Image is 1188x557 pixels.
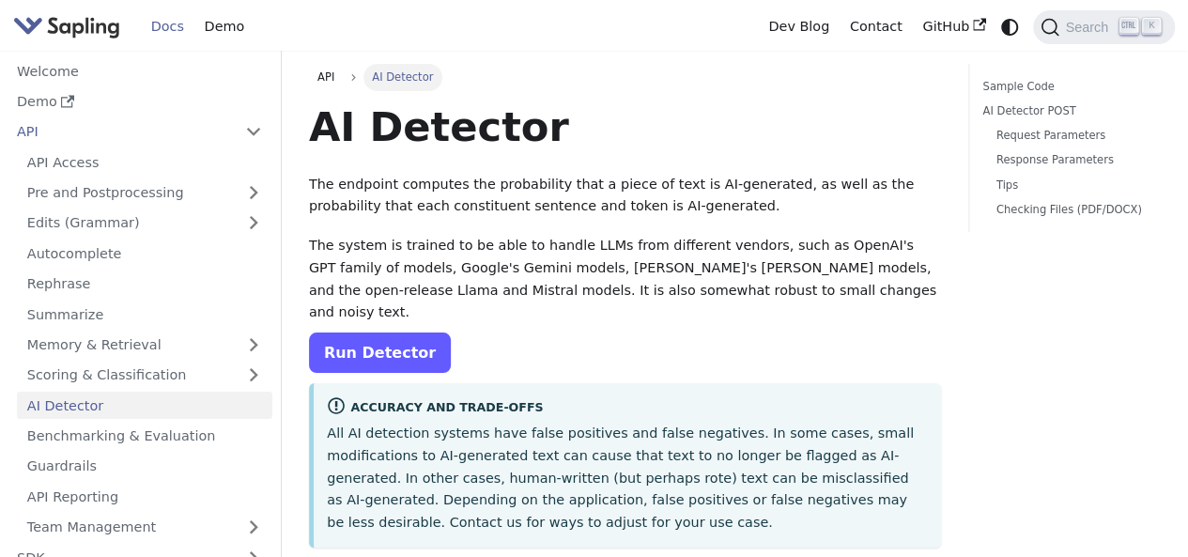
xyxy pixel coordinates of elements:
a: Run Detector [309,333,451,373]
a: Sapling.ai [13,13,127,40]
a: Scoring & Classification [17,362,272,389]
a: Memory & Retrieval [17,332,272,359]
a: Response Parameters [996,151,1148,169]
a: Sample Code [982,78,1154,96]
div: Accuracy and Trade-offs [327,396,928,419]
a: Docs [141,12,194,41]
a: Edits (Grammar) [17,209,272,237]
nav: Breadcrumbs [309,64,941,90]
a: Checking Files (PDF/DOCX) [996,201,1148,219]
a: Dev Blog [758,12,839,41]
a: API Access [17,148,272,176]
button: Switch between dark and light mode (currently system mode) [996,13,1024,40]
a: Request Parameters [996,127,1148,145]
a: Contact [840,12,913,41]
a: AI Detector [17,392,272,419]
a: Team Management [17,514,272,541]
kbd: K [1142,18,1161,35]
a: Demo [7,88,272,116]
a: Welcome [7,57,272,85]
a: API [309,64,344,90]
a: Autocomplete [17,240,272,267]
h1: AI Detector [309,101,941,152]
a: API Reporting [17,483,272,510]
p: The system is trained to be able to handle LLMs from different vendors, such as OpenAI's GPT fami... [309,235,941,324]
a: API [7,118,235,146]
img: Sapling.ai [13,13,120,40]
span: API [317,70,334,84]
a: AI Detector POST [982,102,1154,120]
p: The endpoint computes the probability that a piece of text is AI-generated, as well as the probab... [309,174,941,219]
a: GitHub [912,12,995,41]
span: AI Detector [363,64,442,90]
a: Benchmarking & Evaluation [17,423,272,450]
button: Search (Ctrl+K) [1033,10,1174,44]
p: All AI detection systems have false positives and false negatives. In some cases, small modificat... [327,423,928,534]
a: Rephrase [17,271,272,298]
a: Pre and Postprocessing [17,179,272,207]
a: Demo [194,12,255,41]
span: Search [1059,20,1119,35]
button: Collapse sidebar category 'API' [235,118,272,146]
a: Tips [996,177,1148,194]
a: Summarize [17,301,272,328]
a: Guardrails [17,453,272,480]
